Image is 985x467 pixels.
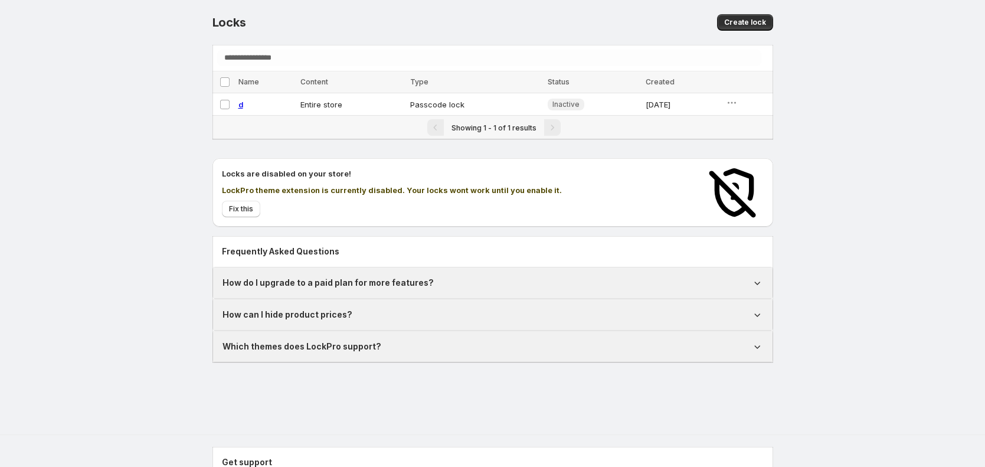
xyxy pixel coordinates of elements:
[222,168,693,179] h2: Locks are disabled on your store!
[222,201,260,217] button: Fix this
[212,15,246,30] span: Locks
[552,100,580,109] span: Inactive
[222,341,381,352] h1: Which themes does LockPro support?
[724,18,766,27] span: Create lock
[717,14,773,31] button: Create lock
[407,93,544,116] td: Passcode lock
[642,93,723,116] td: [DATE]
[451,123,536,132] span: Showing 1 - 1 of 1 results
[548,77,570,86] span: Status
[297,93,407,116] td: Entire store
[222,184,693,196] p: LockPro theme extension is currently disabled. Your locks wont work until you enable it.
[229,204,253,214] span: Fix this
[238,77,259,86] span: Name
[300,77,328,86] span: Content
[222,309,352,321] h1: How can I hide product prices?
[222,246,764,257] h2: Frequently Asked Questions
[238,100,243,109] a: d
[222,277,434,289] h1: How do I upgrade to a paid plan for more features?
[212,115,773,139] nav: Pagination
[646,77,675,86] span: Created
[410,77,428,86] span: Type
